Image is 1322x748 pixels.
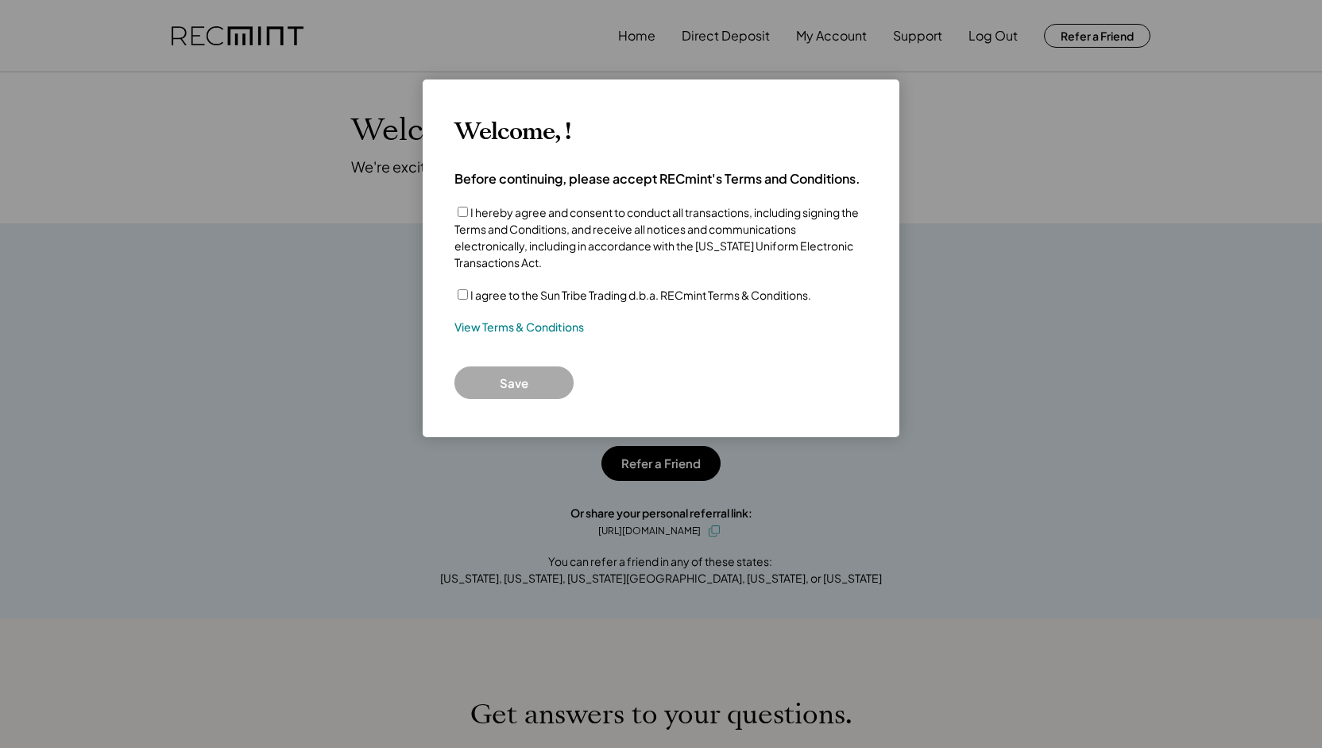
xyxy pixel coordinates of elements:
label: I hereby agree and consent to conduct all transactions, including signing the Terms and Condition... [454,205,859,269]
label: I agree to the Sun Tribe Trading d.b.a. RECmint Terms & Conditions. [470,288,811,302]
button: Save [454,366,574,399]
a: View Terms & Conditions [454,320,584,335]
h3: Welcome, ! [454,118,570,146]
h4: Before continuing, please accept RECmint's Terms and Conditions. [454,170,860,188]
